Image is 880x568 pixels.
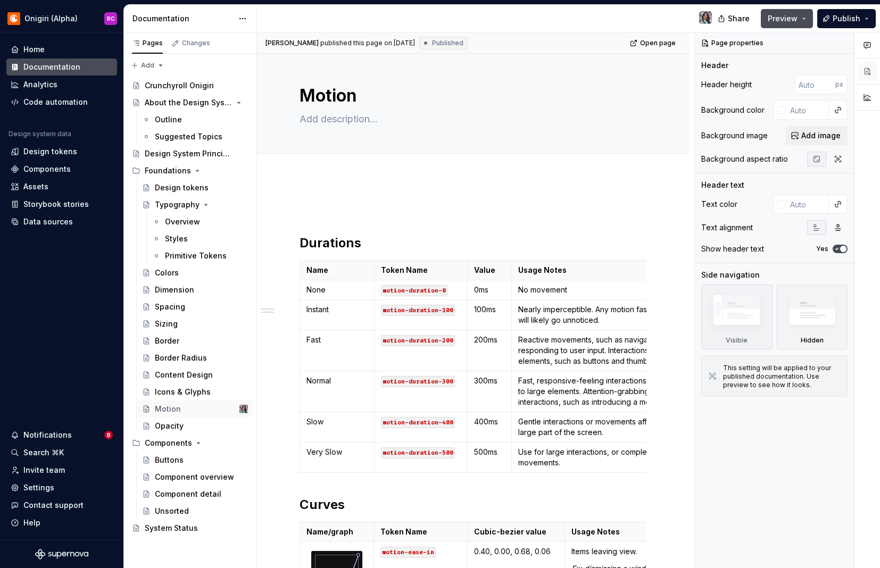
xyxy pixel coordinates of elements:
img: Susan Lin [699,11,712,24]
a: Design tokens [138,179,252,196]
label: Yes [816,245,828,253]
p: 0.40, 0.00, 0.68, 0.06 [474,546,559,557]
a: Overview [148,213,252,230]
div: Suggested Topics [155,131,222,142]
div: Code automation [23,97,88,107]
div: Header [701,60,728,71]
code: motion-duration-500 [381,447,455,458]
p: Fast [306,335,368,345]
p: None [306,285,368,295]
p: Nearly imperceptible. Any motion faster than this will likely go unnoticed. [518,304,694,325]
div: Component overview [155,472,234,482]
a: Primitive Tokens [148,247,252,264]
div: Overview [165,216,200,227]
div: Dimension [155,285,194,295]
a: Border [138,332,252,349]
a: Components [6,161,117,178]
p: Instant [306,304,368,315]
span: Preview [768,13,798,24]
a: Design System Principles [128,145,252,162]
a: Unsorted [138,503,252,520]
a: Component detail [138,486,252,503]
div: Pages [132,39,163,47]
button: Share [712,9,757,28]
div: Design tokens [155,182,209,193]
a: Data sources [6,213,117,230]
a: Sizing [138,315,252,332]
div: Spacing [155,302,185,312]
p: Slow [306,416,368,427]
div: About the Design System [145,97,233,108]
div: Components [128,435,252,452]
div: Colors [155,268,179,278]
code: motion-duration-300 [381,376,455,387]
p: 500ms [474,447,505,457]
div: Header text [701,180,744,190]
div: This setting will be applied to your published documentation. Use preview to see how it looks. [723,364,841,389]
input: Auto [786,101,829,120]
div: Visible [726,336,748,345]
button: Help [6,514,117,531]
div: Notifications [23,430,72,440]
p: Use for large interactions, or complex full screen movements. [518,447,694,468]
button: Preview [761,9,813,28]
div: Foundations [128,162,252,179]
p: px [835,80,843,89]
a: Analytics [6,76,117,93]
div: Invite team [23,465,65,475]
a: About the Design System [128,94,252,111]
div: Typography [155,199,200,210]
a: Settings [6,479,117,496]
div: Unsorted [155,506,189,516]
input: Auto [786,195,829,214]
div: Show header text [701,244,764,254]
div: Icons & Glyphs [155,387,211,397]
span: Publish [833,13,860,24]
div: Primitive Tokens [165,250,227,261]
div: Text alignment [701,222,753,233]
p: Very Slow [306,447,368,457]
code: motion-duration-100 [381,305,455,316]
div: Storybook stories [23,199,89,210]
div: Contact support [23,500,84,511]
p: Cubic-bezier value [474,527,559,537]
div: Visible [701,285,773,349]
button: Add [128,58,168,73]
div: Content Design [155,370,213,380]
div: Background color [701,105,765,115]
a: Open page [627,36,680,51]
a: Documentation [6,59,117,76]
a: Typography [138,196,252,213]
div: Components [145,438,192,448]
img: Susan Lin [239,405,248,413]
a: Home [6,41,117,58]
p: Normal [306,375,368,386]
button: Publish [817,9,876,28]
p: Fast, responsive-feeling interactions with medium to large elements. Attention-grabbing interacti... [518,375,694,407]
div: Home [23,44,45,55]
div: Design System Principles [145,148,233,159]
a: Suggested Topics [138,128,252,145]
a: System Status [128,520,252,537]
p: 100ms [474,304,505,315]
div: Documentation [23,62,80,72]
div: Components [23,164,71,174]
div: RC [107,14,115,23]
a: Design tokens [6,143,117,160]
p: 0ms [474,285,505,295]
a: Dimension [138,281,252,298]
p: No movement [518,285,694,295]
p: Value [474,265,505,275]
span: Add [141,61,154,70]
code: motion-duration-400 [381,417,455,428]
span: [PERSON_NAME] [265,39,319,47]
div: Crunchyroll Onigiri [145,80,214,91]
div: Hidden [777,285,848,349]
div: Text color [701,199,737,210]
div: Border [155,336,179,346]
span: Add image [801,130,841,141]
p: Name/graph [306,527,367,537]
p: Name [306,265,368,275]
span: 8 [104,431,113,439]
div: Help [23,517,40,528]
